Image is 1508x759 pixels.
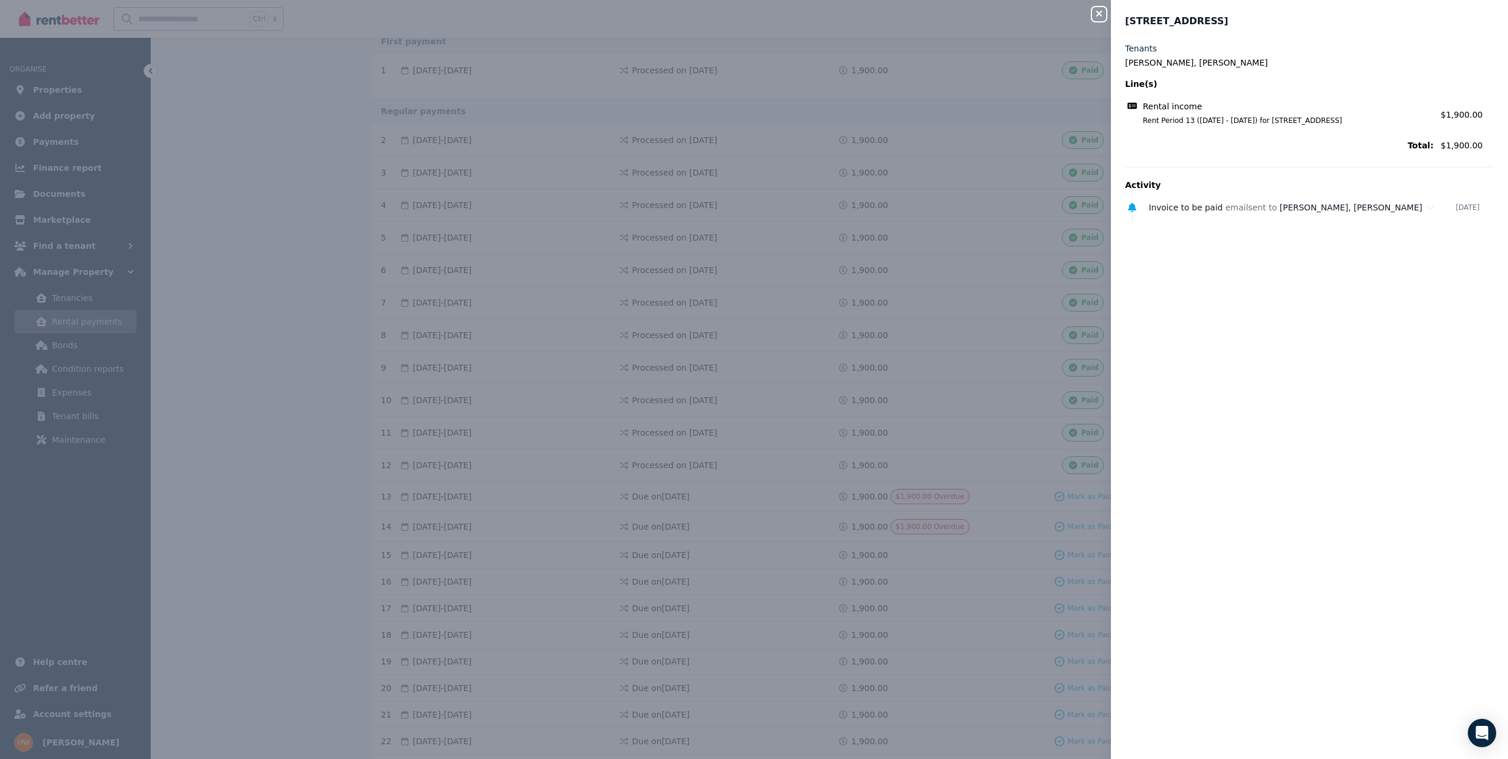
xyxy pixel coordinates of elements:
div: Open Intercom Messenger [1468,719,1496,747]
legend: [PERSON_NAME], [PERSON_NAME] [1125,57,1494,69]
span: [STREET_ADDRESS] [1125,14,1228,28]
span: Rental income [1143,100,1202,112]
span: Invoice to be paid [1149,203,1223,212]
span: [PERSON_NAME], [PERSON_NAME] [1280,203,1423,212]
span: Total: [1125,140,1434,151]
span: $1,900.00 [1441,110,1483,119]
label: Tenants [1125,43,1157,54]
div: email sent to [1149,202,1455,213]
span: Line(s) [1125,78,1434,90]
p: Activity [1125,179,1494,191]
span: $1,900.00 [1441,140,1494,151]
span: Rent Period 13 ([DATE] - [DATE]) for [STREET_ADDRESS] [1129,116,1434,125]
time: [DATE] [1455,203,1480,212]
